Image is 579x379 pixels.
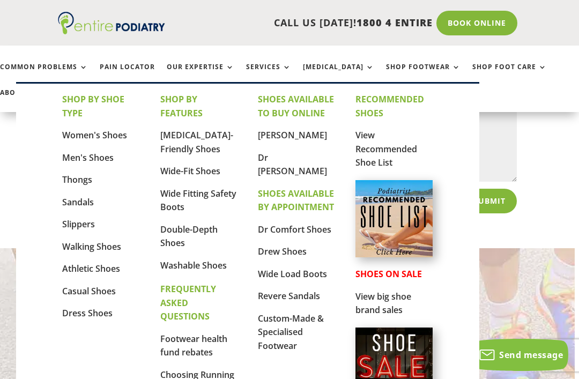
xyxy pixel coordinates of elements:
[167,63,234,86] a: Our Expertise
[472,63,547,86] a: Shop Foot Care
[62,241,121,252] a: Walking Shoes
[246,63,291,86] a: Services
[160,283,216,322] strong: FREQUENTLY ASKED QUESTIONS
[165,16,433,30] p: CALL US [DATE]!
[160,93,203,119] strong: SHOP BY FEATURES
[258,188,334,213] strong: SHOES AVAILABLE BY APPOINTMENT
[160,188,236,213] a: Wide Fitting Safety Boots
[58,12,165,34] img: logo (1)
[62,285,116,297] a: Casual Shoes
[160,259,227,271] a: Washable Shoes
[62,152,114,164] a: Men's Shoes
[62,129,127,141] a: Women's Shoes
[355,268,422,280] strong: SHOES ON SALE
[499,349,563,361] span: Send message
[62,93,124,119] strong: SHOP BY SHOE TYPE
[357,16,433,29] span: 1800 4 ENTIRE
[436,11,517,35] a: Book Online
[472,339,568,371] button: Send message
[386,63,461,86] a: Shop Footwear
[62,307,113,319] a: Dress Shoes
[100,63,155,86] a: Pain Locator
[160,165,220,177] a: Wide-Fit Shoes
[355,180,433,257] img: podiatrist-recommended-shoe-list-australia-entire-podiatry
[258,93,334,119] strong: SHOES AVAILABLE TO BUY ONLINE
[355,291,411,316] a: View big shoe brand sales
[62,263,120,274] a: Athletic Shoes
[462,189,517,213] button: Submit
[258,129,327,141] a: [PERSON_NAME]
[58,26,165,36] a: Entire Podiatry
[62,174,92,185] a: Thongs
[355,93,424,119] strong: RECOMMENDED SHOES
[62,218,95,230] a: Slippers
[160,129,233,155] a: [MEDICAL_DATA]-Friendly Shoes
[355,129,417,168] a: View Recommended Shoe List
[258,290,320,302] a: Revere Sandals
[160,224,218,249] a: Double-Depth Shoes
[303,63,374,86] a: [MEDICAL_DATA]
[258,268,327,280] a: Wide Load Boots
[258,246,307,257] a: Drew Shoes
[258,152,327,177] a: Dr [PERSON_NAME]
[355,249,433,259] a: Podiatrist Recommended Shoe List Australia
[160,333,227,359] a: Footwear health fund rebates
[62,196,94,208] a: Sandals
[258,313,324,352] a: Custom-Made & Specialised Footwear
[258,224,331,235] a: Dr Comfort Shoes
